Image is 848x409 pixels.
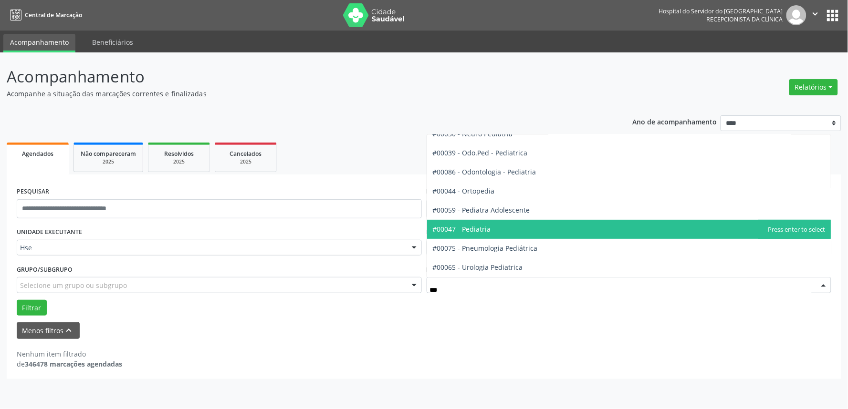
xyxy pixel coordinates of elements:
[85,34,140,51] a: Beneficiários
[433,263,523,272] span: #00065 - Urologia Pediatrica
[155,158,203,165] div: 2025
[17,359,122,369] div: de
[25,359,122,368] strong: 346478 marcações agendadas
[17,349,122,359] div: Nenhum item filtrado
[230,150,262,158] span: Cancelados
[81,150,136,158] span: Não compareceram
[3,34,75,52] a: Acompanhamento
[7,65,591,89] p: Acompanhamento
[64,325,74,336] i: keyboard_arrow_up
[81,158,136,165] div: 2025
[7,7,82,23] a: Central de Marcação
[17,322,80,339] button: Menos filtroskeyboard_arrow_up
[17,300,47,316] button: Filtrar
[810,9,821,19] i: 
[17,262,73,277] label: Grupo/Subgrupo
[22,150,53,158] span: Agendados
[633,115,717,127] p: Ano de acompanhamento
[825,7,841,24] button: apps
[789,79,838,95] button: Relatórios
[17,184,49,199] label: PESQUISAR
[433,244,538,253] span: #00075 - Pneumologia Pediátrica
[806,5,825,25] button: 
[707,15,783,23] span: Recepcionista da clínica
[433,148,528,157] span: #00039 - Odo.Ped - Pediatrica
[433,167,536,176] span: #00086 - Odontologia - Pediatria
[433,225,491,234] span: #00047 - Pediatria
[222,158,270,165] div: 2025
[20,243,402,253] span: Hse
[20,280,127,290] span: Selecione um grupo ou subgrupo
[164,150,194,158] span: Resolvidos
[433,205,530,215] span: #00059 - Pediatra Adolescente
[786,5,806,25] img: img
[17,225,82,240] label: UNIDADE EXECUTANTE
[433,186,495,195] span: #00044 - Ortopedia
[7,89,591,99] p: Acompanhe a situação das marcações correntes e finalizadas
[659,7,783,15] div: Hospital do Servidor do [GEOGRAPHIC_DATA]
[25,11,82,19] span: Central de Marcação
